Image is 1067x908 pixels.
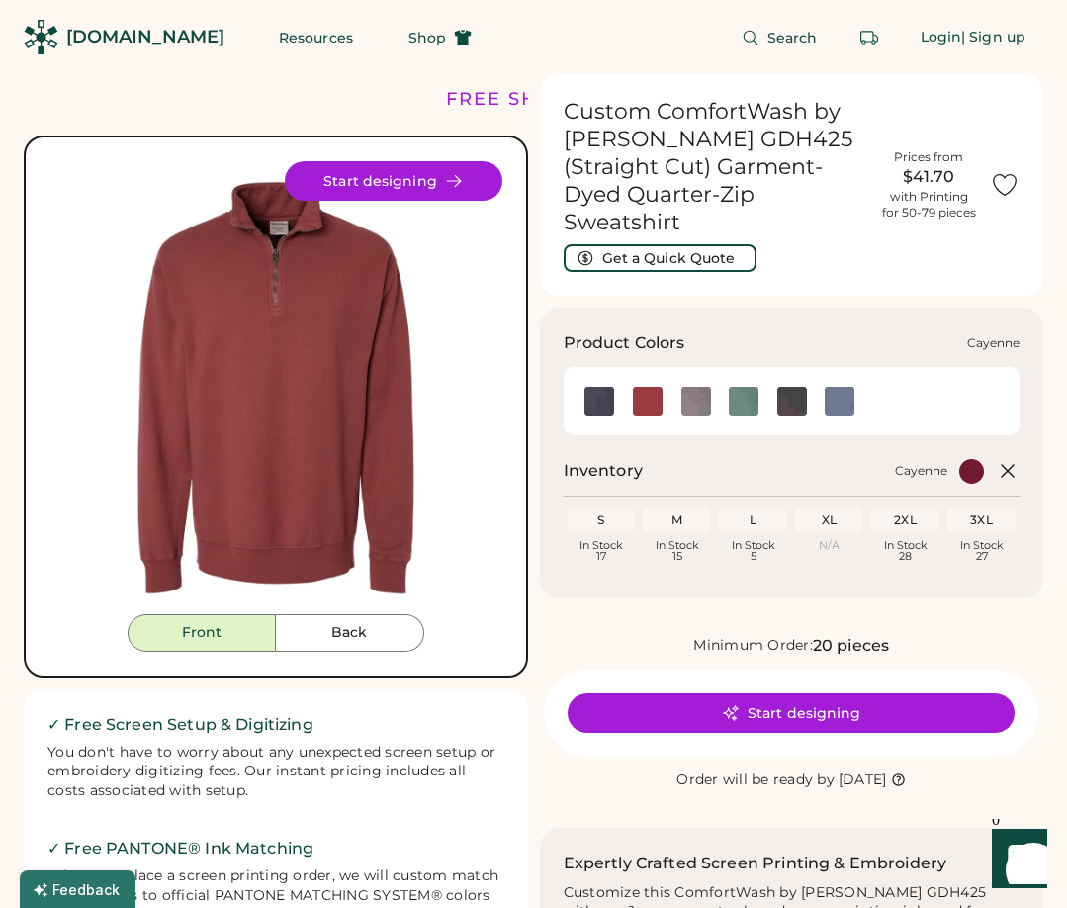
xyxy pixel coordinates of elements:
img: Anchor Slate Swatch Image [584,387,614,416]
div: $41.70 [879,165,978,189]
div: FREE SHIPPING [446,86,616,113]
button: Back [276,614,424,652]
button: Get a Quick Quote [564,244,756,272]
div: 2XL [875,512,935,528]
span: Shop [408,31,446,45]
div: XL [799,512,859,528]
h2: Inventory [564,459,643,483]
div: In Stock 5 [723,540,783,562]
div: N/A [799,540,859,551]
h2: ✓ Free PANTONE® Ink Matching [47,837,504,861]
img: Cayenne Swatch Image [633,387,663,416]
h1: Custom ComfortWash by [PERSON_NAME] GDH425 (Straight Cut) Garment-Dyed Quarter-Zip Sweatshirt [564,98,868,236]
div: Cayenne [633,387,663,416]
div: In Stock 17 [572,540,632,562]
div: Anchor Slate [584,387,614,416]
img: Rendered Logo - Screens [24,20,58,54]
div: In Stock 27 [951,540,1012,562]
div: Minimum Order: [693,636,813,656]
button: Search [718,18,842,57]
h3: Product Colors [564,331,685,355]
button: Retrieve an order [849,18,889,57]
img: Cypress Green Swatch Image [729,387,758,416]
div: GDH425 Style Image [49,161,502,614]
div: Saltwater [825,387,854,416]
div: Order will be ready by [676,771,835,790]
button: Start designing [568,693,1015,733]
div: Cayenne [895,463,947,479]
div: Cypress Green [729,387,758,416]
img: New Railroad Grey Swatch Image [777,387,807,416]
div: M [647,512,707,528]
div: In Stock 28 [875,540,935,562]
h2: ✓ Free Screen Setup & Digitizing [47,713,504,737]
div: In Stock 15 [647,540,707,562]
div: Prices from [894,149,963,165]
div: Cayenne [967,335,1020,351]
button: Shop [385,18,495,57]
div: You don't have to worry about any unexpected screen setup or embroidery digitizing fees. Our inst... [47,743,504,802]
div: New Railroad Grey [777,387,807,416]
button: Front [128,614,276,652]
img: Concrete Grey Swatch Image [681,387,711,416]
div: [DATE] [839,771,887,790]
h2: Expertly Crafted Screen Printing & Embroidery [564,852,947,875]
div: 20 pieces [813,634,889,658]
div: | Sign up [961,28,1025,47]
div: Concrete Grey [681,387,711,416]
img: GDH425 - Cayenne Front Image [49,161,502,614]
img: Saltwater Swatch Image [825,387,854,416]
button: Resources [255,18,377,57]
div: S [572,512,632,528]
div: with Printing for 50-79 pieces [882,189,976,221]
div: L [723,512,783,528]
span: Search [767,31,818,45]
div: [DOMAIN_NAME] [66,25,224,49]
div: Login [921,28,962,47]
div: 3XL [951,512,1012,528]
button: Start designing [285,161,502,201]
iframe: Front Chat [973,819,1058,904]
